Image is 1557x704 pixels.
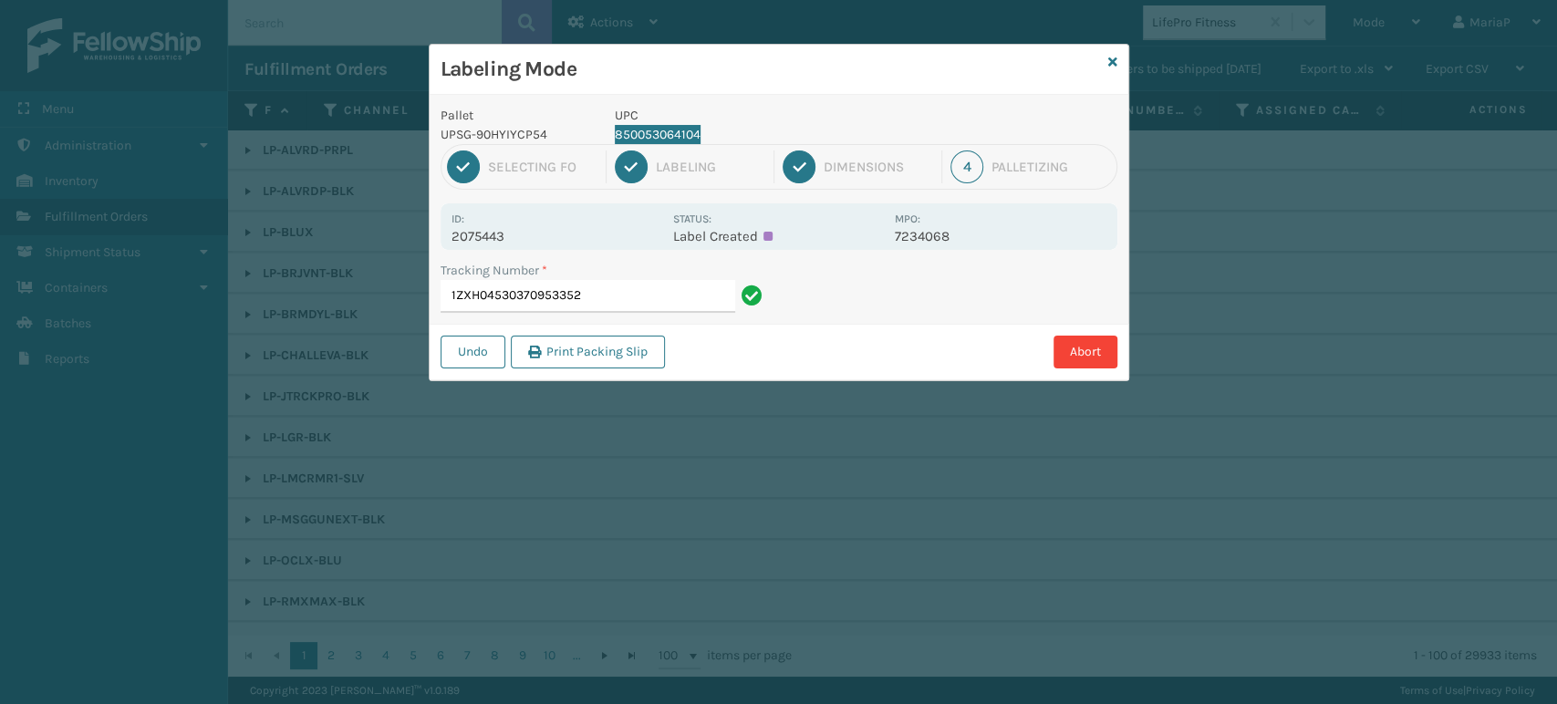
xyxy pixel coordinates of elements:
label: Id: [452,212,464,225]
p: UPC [615,106,884,125]
div: 2 [615,150,648,183]
div: 4 [950,150,983,183]
button: Print Packing Slip [511,336,665,368]
p: 2075443 [452,228,662,244]
div: Labeling [656,159,765,175]
div: 1 [447,150,480,183]
div: Palletizing [991,159,1110,175]
p: 7234068 [895,228,1105,244]
div: Dimensions [824,159,933,175]
p: 850053064104 [615,125,884,144]
div: Selecting FO [488,159,597,175]
label: Tracking Number [441,261,547,280]
p: Label Created [673,228,884,244]
button: Abort [1054,336,1117,368]
p: UPSG-90HYIYCP54 [441,125,594,144]
p: Pallet [441,106,594,125]
h3: Labeling Mode [441,56,1101,83]
div: 3 [783,150,815,183]
button: Undo [441,336,505,368]
label: Status: [673,212,711,225]
label: MPO: [895,212,920,225]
